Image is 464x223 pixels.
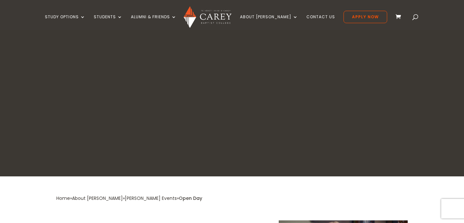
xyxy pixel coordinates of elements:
[56,195,70,201] a: Home
[72,195,123,201] a: About [PERSON_NAME]
[184,6,232,28] img: Carey Baptist College
[94,15,122,30] a: Students
[344,11,387,23] a: Apply Now
[45,15,85,30] a: Study Options
[179,195,202,201] span: Open Day
[240,15,298,30] a: About [PERSON_NAME]
[125,195,177,201] a: [PERSON_NAME] Events
[306,15,335,30] a: Contact Us
[131,15,176,30] a: Alumni & Friends
[56,195,202,201] span: » » »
